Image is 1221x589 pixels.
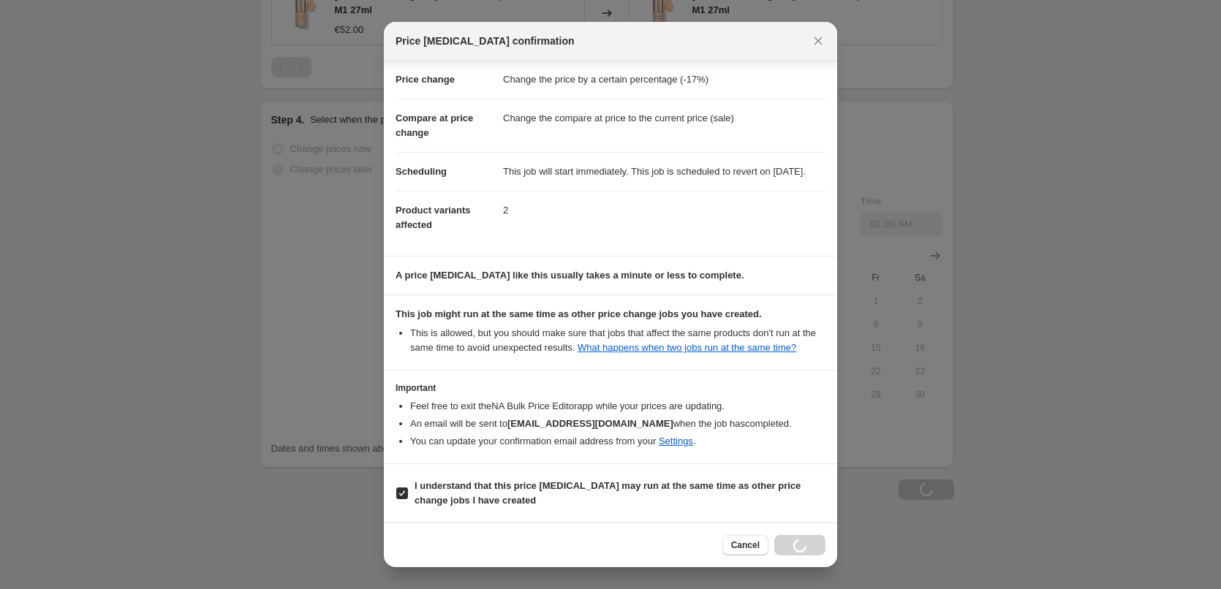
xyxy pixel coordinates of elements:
li: Feel free to exit the NA Bulk Price Editor app while your prices are updating. [410,399,825,414]
dd: 2 [503,191,825,229]
a: Settings [659,436,693,446]
b: A price [MEDICAL_DATA] like this usually takes a minute or less to complete. [396,270,744,281]
li: You can update your confirmation email address from your . [410,434,825,449]
b: I understand that this price [MEDICAL_DATA] may run at the same time as other price change jobs I... [415,480,801,506]
b: [EMAIL_ADDRESS][DOMAIN_NAME] [507,418,673,429]
a: What happens when two jobs run at the same time? [578,342,796,353]
span: Cancel [731,539,760,551]
button: Cancel [722,535,768,555]
dd: Change the compare at price to the current price (sale) [503,99,825,137]
li: This is allowed, but you should make sure that jobs that affect the same products don ' t run at ... [410,326,825,355]
h3: Important [396,382,825,394]
b: This job might run at the same time as other price change jobs you have created. [396,308,762,319]
span: Price change [396,74,455,85]
button: Close [808,31,828,51]
span: Scheduling [396,166,447,177]
span: Price [MEDICAL_DATA] confirmation [396,34,575,48]
dd: This job will start immediately. This job is scheduled to revert on [DATE]. [503,152,825,191]
span: Compare at price change [396,113,473,138]
span: Product variants affected [396,205,471,230]
li: An email will be sent to when the job has completed . [410,417,825,431]
dd: Change the price by a certain percentage (-17%) [503,61,825,99]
